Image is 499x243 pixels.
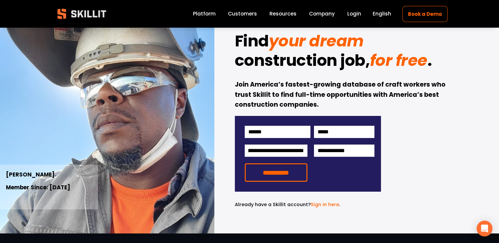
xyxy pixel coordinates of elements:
[52,4,112,24] img: Skillit
[427,49,432,71] strong: .
[235,201,381,208] p: .
[269,10,296,18] a: folder dropdown
[235,80,447,109] strong: Join America’s fastest-growing database of craft workers who trust Skillit to find full-time oppo...
[269,30,364,52] em: your dream
[477,221,492,236] div: Open Intercom Messenger
[193,10,215,18] a: Platform
[6,183,70,191] strong: Member Since: [DATE]
[373,10,391,18] div: language picker
[228,10,257,18] a: Customers
[269,10,296,17] span: Resources
[373,10,391,17] span: English
[309,10,335,18] a: Company
[6,171,56,178] strong: [PERSON_NAME].
[235,201,311,208] span: Already have a Skillit account?
[370,49,427,71] em: for free
[402,6,447,22] a: Book a Demo
[235,30,269,52] strong: Find
[347,10,361,18] a: Login
[235,49,370,71] strong: construction job,
[311,201,339,208] a: Sign in here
